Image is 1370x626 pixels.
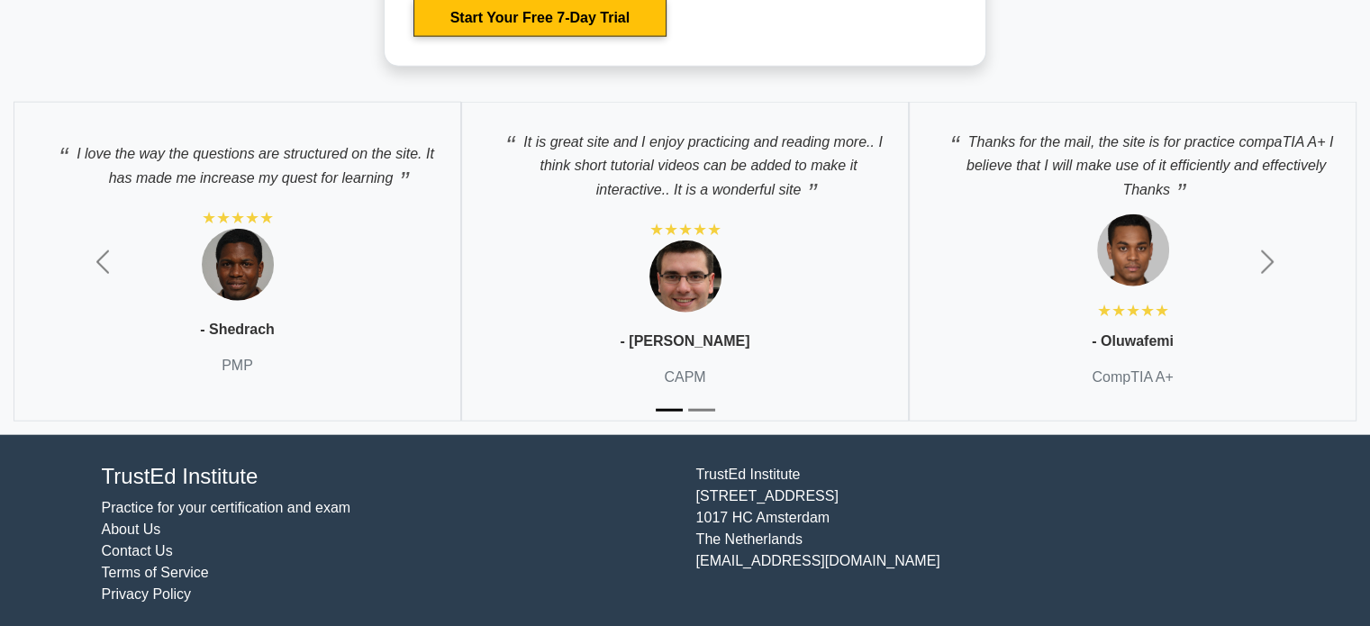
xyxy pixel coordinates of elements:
p: I love the way the questions are structured on the site. It has made me increase my quest for lea... [32,132,442,189]
a: Privacy Policy [102,586,192,602]
img: Testimonial 1 [202,229,274,301]
a: Terms of Service [102,565,209,580]
a: Practice for your certification and exam [102,500,351,515]
div: ★★★★★ [202,207,274,229]
p: CAPM [664,367,705,388]
p: - [PERSON_NAME] [620,331,749,352]
h4: TrustEd Institute [102,464,675,490]
button: Slide 1 [656,400,683,421]
p: PMP [222,355,253,377]
div: ★★★★★ [1097,300,1169,322]
img: Testimonial 1 [1097,214,1169,286]
div: TrustEd Institute [STREET_ADDRESS] 1017 HC Amsterdam The Netherlands [EMAIL_ADDRESS][DOMAIN_NAME] [685,464,1280,605]
a: About Us [102,522,161,537]
p: It is great site and I enjoy practicing and reading more.. I think short tutorial videos can be a... [480,121,890,201]
p: - Oluwafemi [1092,331,1174,352]
p: - Shedrach [200,319,275,340]
button: Slide 2 [688,400,715,421]
div: ★★★★★ [649,219,721,240]
img: Testimonial 1 [649,240,721,313]
p: CompTIA A+ [1092,367,1173,388]
p: Thanks for the mail, the site is for practice compaTIA A+ I believe that I will make use of it ef... [928,121,1338,201]
a: Contact Us [102,543,173,558]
